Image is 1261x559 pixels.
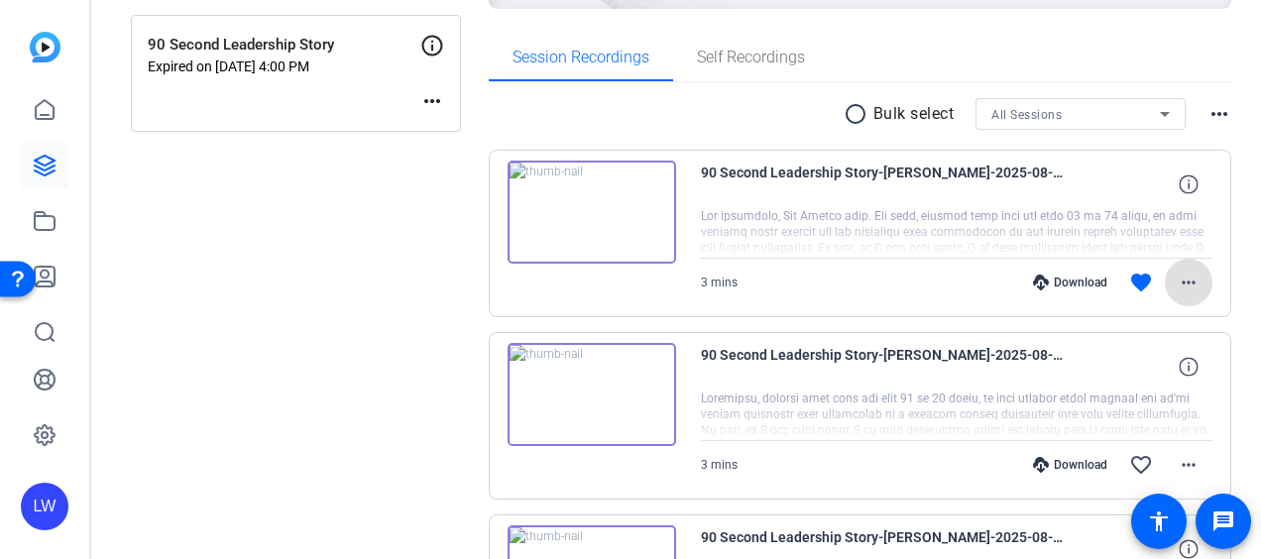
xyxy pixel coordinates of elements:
[1023,457,1117,473] div: Download
[1129,453,1153,477] mat-icon: favorite_border
[844,102,873,126] mat-icon: radio_button_unchecked
[873,102,955,126] p: Bulk select
[508,343,676,446] img: thumb-nail
[1177,271,1201,294] mat-icon: more_horiz
[148,58,420,74] p: Expired on [DATE] 4:00 PM
[701,276,738,289] span: 3 mins
[21,483,68,530] div: LW
[513,50,649,65] span: Session Recordings
[1129,271,1153,294] mat-icon: favorite
[420,89,444,113] mat-icon: more_horiz
[1211,509,1235,533] mat-icon: message
[1177,453,1201,477] mat-icon: more_horiz
[30,32,60,62] img: blue-gradient.svg
[508,161,676,264] img: thumb-nail
[1207,102,1231,126] mat-icon: more_horiz
[991,108,1062,122] span: All Sessions
[148,34,420,56] p: 90 Second Leadership Story
[697,50,805,65] span: Self Recordings
[701,343,1068,391] span: 90 Second Leadership Story-[PERSON_NAME]-2025-08-08-13-35-52-840-0
[701,161,1068,208] span: 90 Second Leadership Story-[PERSON_NAME]-2025-08-08-13-39-46-690-0
[701,458,738,472] span: 3 mins
[1023,275,1117,290] div: Download
[1147,509,1171,533] mat-icon: accessibility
